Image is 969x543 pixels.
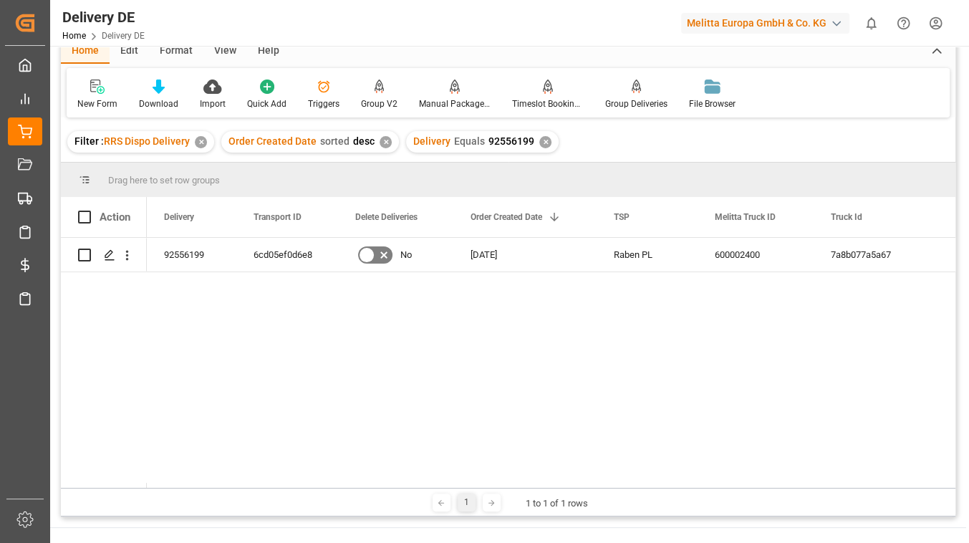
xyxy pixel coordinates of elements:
div: 6cd05ef0d6e8 [236,238,338,271]
span: Delivery [164,212,194,222]
div: Edit [110,39,149,64]
div: View [203,39,247,64]
div: 92556199 [147,238,236,271]
span: Order Created Date [471,212,542,222]
a: Home [62,31,86,41]
span: Drag here to set row groups [108,175,220,186]
button: Help Center [887,7,920,39]
div: File Browser [689,97,736,110]
div: 1 to 1 of 1 rows [526,496,588,511]
div: Delivery DE [62,6,145,28]
span: sorted [320,135,349,147]
span: RRS Dispo Delivery [104,135,190,147]
span: Delete Deliveries [355,212,418,222]
div: ✕ [195,136,207,148]
div: Raben PL [597,238,698,271]
div: Group Deliveries [605,97,667,110]
button: show 0 new notifications [855,7,887,39]
span: TSP [614,212,630,222]
span: Transport ID [254,212,302,222]
div: 1 [458,494,476,511]
div: Download [139,97,178,110]
span: Truck Id [831,212,862,222]
div: Melitta Europa GmbH & Co. KG [681,13,849,34]
span: Filter : [74,135,104,147]
div: Action [100,211,130,224]
div: 7a8b077a5a67 [814,238,942,271]
span: Melitta Truck ID [715,212,776,222]
div: Help [247,39,290,64]
span: 92556199 [488,135,534,147]
div: Press SPACE to select this row. [61,238,147,272]
div: Home [61,39,110,64]
div: ✕ [539,136,551,148]
div: Format [149,39,203,64]
div: Group V2 [361,97,397,110]
span: No [400,239,412,271]
div: Manual Package TypeDetermination [419,97,491,110]
div: New Form [77,97,117,110]
div: ✕ [380,136,392,148]
div: 600002400 [698,238,814,271]
span: Equals [454,135,485,147]
div: Triggers [308,97,339,110]
span: Delivery [413,135,450,147]
button: Melitta Europa GmbH & Co. KG [681,9,855,37]
div: Import [200,97,226,110]
div: Quick Add [247,97,286,110]
span: desc [353,135,375,147]
span: Order Created Date [228,135,317,147]
div: Timeslot Booking Report [512,97,584,110]
div: [DATE] [453,238,597,271]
